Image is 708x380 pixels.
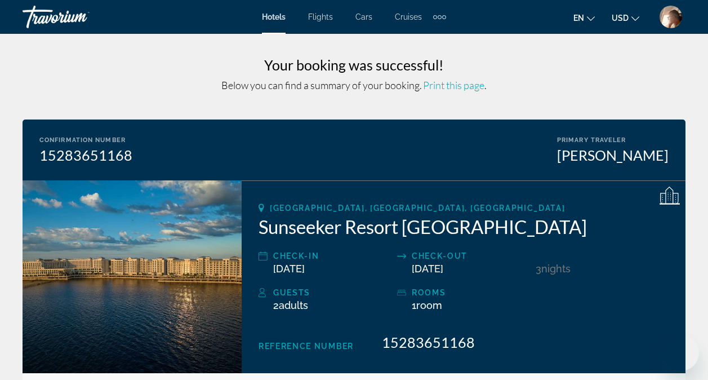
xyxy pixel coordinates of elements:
[273,299,308,311] span: 2
[536,263,541,275] span: 3
[663,335,699,371] iframe: Button to launch messaging window
[423,79,487,91] span: .
[412,263,443,275] span: [DATE]
[416,299,442,311] span: Room
[557,147,669,164] div: [PERSON_NAME]
[656,5,685,29] button: User Menu
[221,79,422,91] span: Below you can find a summary of your booking.
[39,147,132,164] div: 15283651168
[273,263,305,275] span: [DATE]
[23,56,685,73] h3: Your booking was successful!
[433,8,446,26] button: Extra navigation items
[382,334,475,351] span: 15283651168
[262,12,286,21] a: Hotels
[259,215,669,238] h2: Sunseeker Resort [GEOGRAPHIC_DATA]
[279,299,308,311] span: Adults
[355,12,372,21] a: Cars
[395,12,422,21] a: Cruises
[557,136,669,144] div: Primary Traveler
[412,249,530,263] div: Check-out
[541,263,571,275] span: Nights
[273,249,391,263] div: Check-in
[573,14,584,23] span: en
[39,136,132,144] div: Confirmation Number
[412,286,530,299] div: rooms
[308,12,333,21] a: Flights
[573,10,595,26] button: Change language
[612,14,629,23] span: USD
[23,180,242,373] img: Sunseeker Resort Charlotte Harbor
[270,204,565,213] span: [GEOGRAPHIC_DATA], [GEOGRAPHIC_DATA], [GEOGRAPHIC_DATA]
[259,342,354,351] span: Reference Number
[23,2,135,32] a: Travorium
[612,10,639,26] button: Change currency
[423,79,484,91] span: Print this page
[660,6,682,28] img: User image
[412,299,442,311] span: 1
[273,286,391,299] div: Guests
